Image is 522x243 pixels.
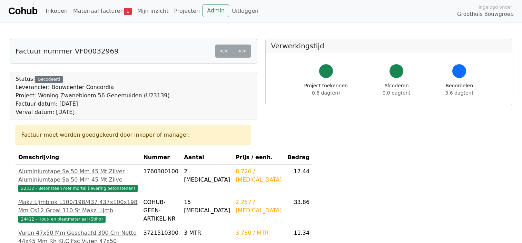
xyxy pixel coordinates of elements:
h5: Verwerkingstijd [271,42,507,50]
div: Factuur datum: [DATE] [16,100,170,108]
td: 33.86 [285,195,313,226]
th: Prijs / eenh. [233,150,285,165]
div: Status: [16,75,170,116]
a: Uitloggen [229,4,261,18]
div: 15 [MEDICAL_DATA] [184,198,230,215]
div: Aluminiumtape Sa 50 Mm 45 Mt Zilver Aluminiumtape Sa 50 Mm 45 Mt Zilve [18,167,138,184]
td: COHUB-GEEN-ARTIKEL-NR [140,195,181,226]
div: Gecodeerd [35,76,63,83]
a: Mijn inzicht [135,4,171,18]
div: Makz Lijmblok L100/198/437 437x100x198 Mm Cs12 Grpal 110 St Makz Lijmb [18,198,138,215]
th: Aantal [181,150,233,165]
th: Nummer [140,150,181,165]
a: Aluminiumtape Sa 50 Mm 45 Mt Zilver Aluminiumtape Sa 50 Mm 45 Mt Zilve22332 - Betonsteen met mort... [18,167,138,192]
a: Admin [203,4,229,17]
div: Project: Woning Zwanebloem 56 Genemuiden (U23139) [16,91,170,100]
div: 2.257 / [MEDICAL_DATA] [236,198,282,215]
div: Beoordelen [445,82,473,97]
div: 3.780 / MTR [236,229,282,237]
span: 3.6 dag(en) [445,90,473,96]
span: Groothuis Bouwgroep [457,10,514,18]
div: Verval datum: [DATE] [16,108,170,116]
td: 17.44 [285,165,313,195]
a: Materiaal facturen1 [70,4,135,18]
div: Leverancier: Bouwcenter Concordia [16,83,170,91]
span: 1 [124,8,132,15]
span: Ingelogd onder: [479,4,514,10]
div: 8.720 / [MEDICAL_DATA] [236,167,282,184]
div: 3 MTR [184,229,230,237]
td: 1760300100 [140,165,181,195]
a: Makz Lijmblok L100/198/437 437x100x198 Mm Cs12 Grpal 110 St Makz Lijmb24412 - Hout- en plaatmater... [18,198,138,223]
span: 0.8 dag(en) [312,90,340,96]
div: 2 [MEDICAL_DATA] [184,167,230,184]
a: Projecten [171,4,203,18]
th: Omschrijving [16,150,140,165]
div: Project toekennen [304,82,348,97]
span: 22332 - Betonsteen met mortel (levering betonstenen) [18,185,138,192]
h5: Factuur nummer VF00032969 [16,47,119,55]
a: Inkopen [43,4,70,18]
div: Factuur moet worden goedgekeurd door inkoper of manager. [21,131,245,139]
a: Cohub [8,3,37,19]
span: 0.0 dag(en) [383,90,411,96]
th: Bedrag [285,150,313,165]
div: Afcoderen [383,82,411,97]
span: 24412 - Hout- en plaatmateriaal (Stiho) [18,216,106,223]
